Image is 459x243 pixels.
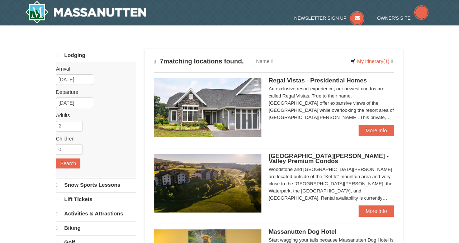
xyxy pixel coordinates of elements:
a: Massanutten Resort [25,1,146,24]
a: More Info [359,205,394,217]
span: Owner's Site [377,15,411,21]
a: My Itinerary(1) [346,56,398,67]
label: Adults [56,112,131,119]
a: Lift Tickets [56,192,136,206]
div: An exclusive resort experience, our newest condos are called Regal Vistas. True to their name, [G... [269,85,394,121]
a: More Info [359,125,394,136]
span: Newsletter Sign Up [294,15,347,21]
a: Name [251,54,278,68]
a: Owner's Site [377,15,429,21]
div: Woodstone and [GEOGRAPHIC_DATA][PERSON_NAME] are located outside of the "Kettle" mountain area an... [269,166,394,202]
img: 19219041-4-ec11c166.jpg [154,154,261,213]
label: Arrival [56,65,131,72]
img: Massanutten Resort Logo [25,1,146,24]
span: Massanutten Dog Hotel [269,228,336,235]
button: Search [56,158,80,168]
a: Activities & Attractions [56,207,136,220]
span: [GEOGRAPHIC_DATA][PERSON_NAME] - Valley Premium Condos [269,153,389,165]
a: Lodging [56,49,136,62]
span: (1) [383,58,389,64]
a: Snow Sports Lessons [56,178,136,192]
label: Children [56,135,131,142]
label: Departure [56,89,131,96]
a: Newsletter Sign Up [294,15,365,21]
span: Regal Vistas - Presidential Homes [269,77,367,84]
a: Biking [56,221,136,235]
img: 19218991-1-902409a9.jpg [154,78,261,137]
